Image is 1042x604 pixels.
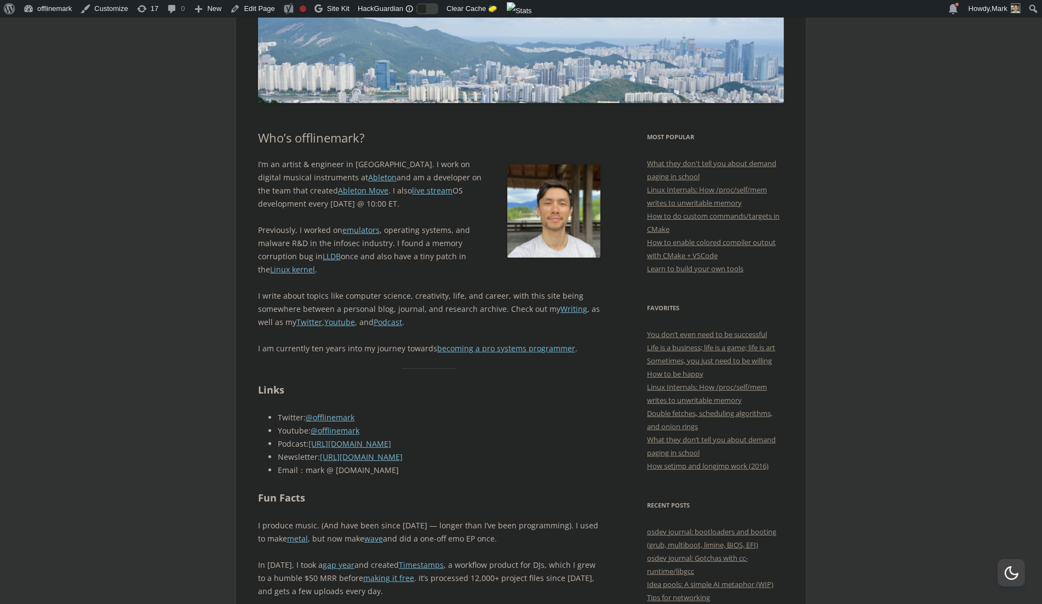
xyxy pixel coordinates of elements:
[258,490,600,506] h2: Fun Facts
[278,464,600,477] li: Email：mark @ [DOMAIN_NAME]
[399,560,444,570] a: Timestamps
[647,264,743,273] a: Learn to build your own tools
[278,437,600,451] li: Podcast:
[258,519,600,545] p: I produce music. (And have been since [DATE] — longer than I’ve been programming). I used to make...
[446,4,486,13] span: Clear Cache
[258,224,600,276] p: Previously, I worked on , operating systems, and malware R&D in the infosec industry. I found a m...
[258,382,600,398] h2: Links
[488,4,497,13] span: 🧽
[647,369,703,379] a: How to be happy
[324,317,355,327] a: Youtube
[647,499,784,512] h3: Recent Posts
[647,356,772,366] a: Sometimes, you just need to be willing
[647,343,775,352] a: Life is a business; life is a game; life is art
[306,412,354,423] a: @offlinemark
[278,411,600,424] li: Twitter:
[258,342,600,355] p: I am currently ten years into my journey towards .
[342,225,380,235] a: emulators
[327,4,350,13] span: Site Kit
[437,343,575,354] a: becoming a pro systems programmer
[647,158,776,181] a: What they don't tell you about demand paging in school
[647,527,776,550] a: osdev journal: bootloaders and booting (grub, multiboot, limine, BIOS, EFI)
[287,533,308,544] a: metal
[647,237,776,260] a: How to enable colored compiler output with CMake + VSCode
[647,553,748,576] a: osdev journal: Gotchas with cc-runtime/libgcc
[992,4,1007,13] span: Mark
[647,130,784,144] h3: Most Popular
[647,329,767,339] a: You don’t even need to be successful
[647,435,776,458] a: What they don’t tell you about demand paging in school
[258,158,600,210] p: I’m an artist & engineer in [GEOGRAPHIC_DATA]. I work on digital musical instruments at and am a ...
[311,425,359,436] a: @offlinemark
[258,289,600,329] p: I write about topics like computer science, creativity, life, and career, with this site being so...
[323,560,354,570] a: gap year
[368,172,397,183] a: Ableton
[258,130,600,145] h1: Who’s offlinemark?
[647,185,767,208] a: Linux Internals: How /proc/self/mem writes to unwritable memory
[647,382,767,405] a: Linux Internals: How /proc/self/mem writes to unwritable memory
[338,185,388,196] a: Ableton Move
[364,533,383,544] a: wave
[258,559,600,598] p: In [DATE], I took a and created , a workflow product for DJs, which I grew to a humble $50 MRR be...
[308,438,391,449] a: [URL][DOMAIN_NAME]
[320,452,403,462] a: [URL][DOMAIN_NAME]
[270,264,315,275] a: Linux kernel
[374,317,402,327] a: Podcast
[278,451,600,464] li: Newsletter:
[647,211,780,234] a: How to do custom commands/targets in CMake
[647,408,772,431] a: Double fetches, scheduling algorithms, and onion rings
[323,251,341,261] a: LLDB
[647,301,784,315] h3: Favorites
[278,424,600,437] li: Youtube:
[300,5,306,12] div: Focus keyphrase not set
[296,317,322,327] a: Twitter
[647,592,710,602] a: Tips for networking
[647,579,774,589] a: Idea pools: A simple AI metaphor (WIP)
[412,185,453,196] a: live stream
[363,573,414,583] a: making it free
[560,304,587,314] a: Writing
[507,2,532,20] img: Views over 48 hours. Click for more Jetpack Stats.
[647,461,769,471] a: How setjmp and longjmp work (2016)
